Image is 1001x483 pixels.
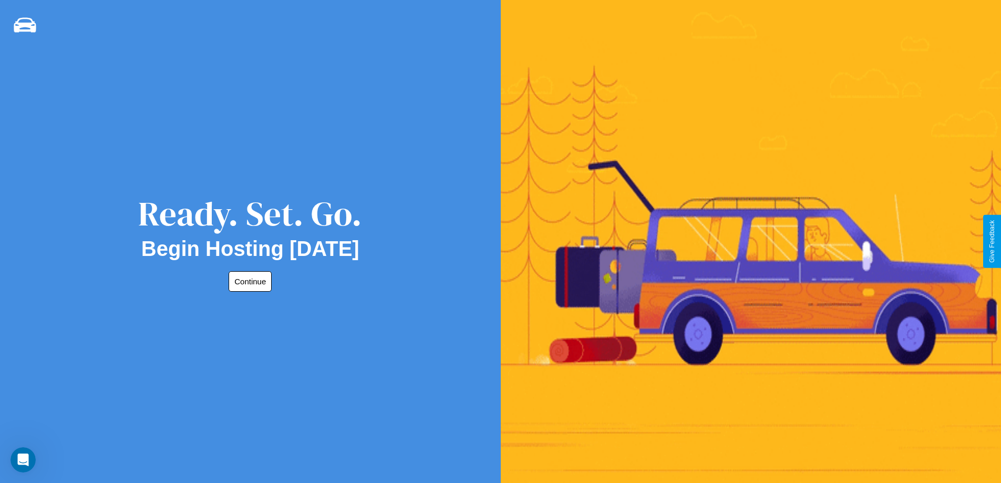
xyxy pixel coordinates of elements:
div: Give Feedback [988,220,996,263]
iframe: Intercom live chat [11,447,36,472]
h2: Begin Hosting [DATE] [141,237,359,261]
div: Ready. Set. Go. [138,190,362,237]
button: Continue [229,271,272,292]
